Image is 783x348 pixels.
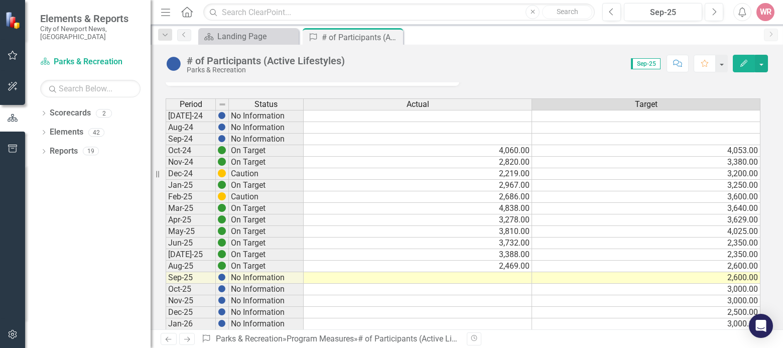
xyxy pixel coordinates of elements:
td: 3,000.00 [532,318,760,330]
input: Search Below... [40,80,141,97]
td: On Target [229,214,304,226]
img: 6PwNOvwPkPYK2NOI6LoAAAAASUVORK5CYII= [218,215,226,223]
td: On Target [229,249,304,261]
td: 2,600.00 [532,272,760,284]
button: Sep-25 [624,3,702,21]
td: Aug-24 [166,122,216,134]
td: 3,629.00 [532,214,760,226]
td: 2,820.00 [304,157,532,168]
td: 3,380.00 [532,157,760,168]
td: On Target [229,261,304,272]
div: # of Participants (Active Lifestyles) [322,31,401,44]
td: Sep-25 [166,272,216,284]
img: BgCOk07PiH71IgAAAABJRU5ErkJggg== [218,285,226,293]
span: Elements & Reports [40,13,141,25]
td: Oct-25 [166,284,216,295]
img: 6PwNOvwPkPYK2NOI6LoAAAAASUVORK5CYII= [218,158,226,166]
td: No Information [229,134,304,145]
img: BgCOk07PiH71IgAAAABJRU5ErkJggg== [218,308,226,316]
img: BgCOk07PiH71IgAAAABJRU5ErkJggg== [218,296,226,304]
div: Open Intercom Messenger [749,314,773,338]
td: Aug-25 [166,261,216,272]
img: 6PwNOvwPkPYK2NOI6LoAAAAASUVORK5CYII= [218,227,226,235]
a: Parks & Recreation [40,56,141,68]
td: Dec-25 [166,307,216,318]
div: Landing Page [217,30,296,43]
td: Nov-24 [166,157,216,168]
td: Caution [229,168,304,180]
td: No Information [229,295,304,307]
a: Reports [50,146,78,157]
img: BgCOk07PiH71IgAAAABJRU5ErkJggg== [218,135,226,143]
div: # of Participants (Active Lifestyles) [358,334,482,343]
div: » » [201,333,459,345]
td: Jun-25 [166,238,216,249]
td: Jan-25 [166,180,216,191]
div: 42 [88,128,104,137]
td: Apr-25 [166,214,216,226]
td: No Information [229,307,304,318]
td: 3,640.00 [532,203,760,214]
img: 6PwNOvwPkPYK2NOI6LoAAAAASUVORK5CYII= [218,262,226,270]
input: Search ClearPoint... [203,4,595,21]
td: On Target [229,157,304,168]
button: WR [756,3,774,21]
span: Period [180,100,202,109]
td: 3,810.00 [304,226,532,238]
td: Mar-25 [166,203,216,214]
img: 6PwNOvwPkPYK2NOI6LoAAAAASUVORK5CYII= [218,181,226,189]
img: A4U4n+O5F3YnAAAAAElFTkSuQmCC [218,192,226,200]
img: 6PwNOvwPkPYK2NOI6LoAAAAASUVORK5CYII= [218,146,226,154]
td: On Target [229,145,304,157]
td: May-25 [166,226,216,238]
button: Search [542,5,592,19]
img: BgCOk07PiH71IgAAAABJRU5ErkJggg== [218,111,226,120]
td: 2,469.00 [304,261,532,272]
td: On Target [229,238,304,249]
img: BgCOk07PiH71IgAAAABJRU5ErkJggg== [218,123,226,131]
a: Scorecards [50,107,91,119]
img: No Information [166,56,182,72]
td: 3,250.00 [532,180,760,191]
td: 2,967.00 [304,180,532,191]
td: Feb-25 [166,191,216,203]
img: BgCOk07PiH71IgAAAABJRU5ErkJggg== [218,319,226,327]
a: Program Measures [287,334,354,343]
span: Sep-25 [631,58,661,69]
td: On Target [229,180,304,191]
td: Oct-24 [166,145,216,157]
img: 8DAGhfEEPCf229AAAAAElFTkSuQmCC [218,100,226,108]
td: Dec-24 [166,168,216,180]
td: 4,025.00 [532,226,760,238]
td: 3,600.00 [532,191,760,203]
td: 4,053.00 [532,145,760,157]
td: 2,600.00 [532,261,760,272]
td: No Information [229,318,304,330]
td: Caution [229,191,304,203]
td: [DATE]-24 [166,110,216,122]
img: A4U4n+O5F3YnAAAAAElFTkSuQmCC [218,169,226,177]
img: 6PwNOvwPkPYK2NOI6LoAAAAASUVORK5CYII= [218,250,226,258]
img: 6PwNOvwPkPYK2NOI6LoAAAAASUVORK5CYII= [218,204,226,212]
img: ClearPoint Strategy [5,12,23,29]
td: Sep-24 [166,134,216,145]
td: 2,219.00 [304,168,532,180]
td: 3,200.00 [532,168,760,180]
td: On Target [229,203,304,214]
div: 19 [83,147,99,156]
a: Parks & Recreation [216,334,283,343]
td: Nov-25 [166,295,216,307]
span: Target [635,100,658,109]
td: No Information [229,284,304,295]
td: [DATE]-25 [166,249,216,261]
td: 2,500.00 [532,307,760,318]
div: 2 [96,109,112,118]
td: 2,686.00 [304,191,532,203]
td: No Information [229,110,304,122]
td: 4,060.00 [304,145,532,157]
td: 3,278.00 [304,214,532,226]
td: No Information [229,122,304,134]
a: Elements [50,127,83,138]
img: BgCOk07PiH71IgAAAABJRU5ErkJggg== [218,273,226,281]
td: 4,838.00 [304,203,532,214]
